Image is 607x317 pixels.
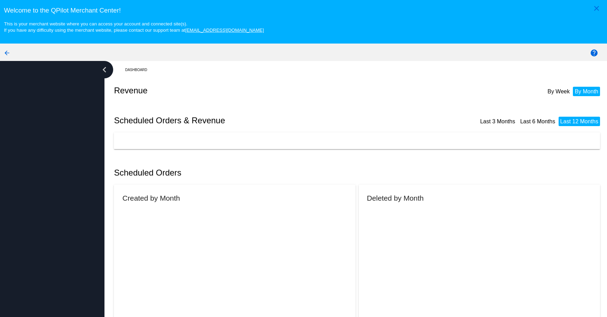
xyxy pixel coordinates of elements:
a: [EMAIL_ADDRESS][DOMAIN_NAME] [185,28,264,33]
a: Last 12 Months [560,118,598,124]
h3: Welcome to the QPilot Merchant Center! [4,7,603,14]
li: By Week [546,87,571,96]
mat-icon: help [590,49,598,57]
h2: Created by Month [122,194,180,202]
mat-icon: close [592,4,601,13]
h2: Revenue [114,86,358,95]
h2: Scheduled Orders [114,168,358,178]
h2: Scheduled Orders & Revenue [114,116,358,125]
a: Last 6 Months [520,118,555,124]
li: By Month [573,87,600,96]
h2: Deleted by Month [367,194,424,202]
mat-icon: arrow_back [3,49,11,57]
small: This is your merchant website where you can access your account and connected site(s). If you hav... [4,21,264,33]
a: Dashboard [125,64,153,75]
i: chevron_left [99,64,110,75]
a: Last 3 Months [480,118,515,124]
